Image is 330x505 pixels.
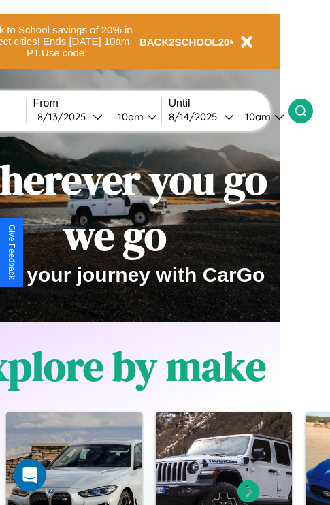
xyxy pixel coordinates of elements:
label: From [33,97,161,110]
iframe: Intercom live chat [14,459,46,491]
div: 10am [238,110,274,123]
button: 8/13/2025 [33,110,107,124]
button: 10am [234,110,288,124]
label: Until [169,97,288,110]
div: Give Feedback [7,225,16,280]
button: 10am [107,110,161,124]
div: 8 / 13 / 2025 [37,110,93,123]
b: BACK2SCHOOL20 [139,36,230,48]
div: 10am [111,110,147,123]
div: 8 / 14 / 2025 [169,110,224,123]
